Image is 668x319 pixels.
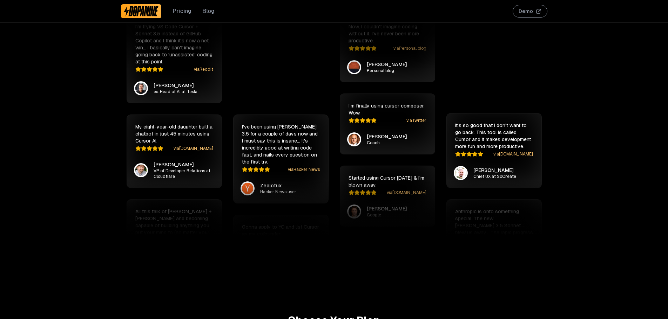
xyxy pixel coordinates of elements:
[121,4,162,18] a: Dopamine
[154,80,197,87] p: [PERSON_NAME]
[349,173,426,187] p: Started using Cursor [DATE] & I'm blown away.
[455,166,466,178] img: Brian Treese
[154,87,197,93] p: ex-Head of AI at Tesla
[455,121,533,149] p: It's so good that I don't want to go back. This tool is called Cursor and it makes development mo...
[349,60,360,71] img: Matt Rickard
[242,182,253,193] img: Zealotux
[135,163,147,174] img: Ricky Robinett
[367,66,407,72] p: Personal blog
[242,122,320,164] p: I've been using [PERSON_NAME] 3.5 for a couple of days now and I must say this is insane… It's in...
[242,222,320,236] p: Gonna apply to YC and list Cursor as my cofounder.
[288,166,320,171] a: viaHacker News
[135,122,213,143] p: My eight-year-old daughter built a chatbot in just 45 minutes using Cursor AI.
[154,159,213,166] p: [PERSON_NAME]
[387,188,426,194] a: via[DOMAIN_NAME]
[194,65,213,70] a: viaReddit
[367,138,407,144] p: Coach
[349,21,426,42] p: Now, I couldn't imagine coding without it. I've never been more productive.
[260,188,296,194] p: Hacker News user
[406,116,426,122] a: viaTwitter
[349,132,360,143] img: Daniel Vassallo
[135,81,147,92] img: Andrej Karpathy
[473,173,516,178] p: Chief UX at SoCreate
[124,6,159,17] img: Dopamine
[367,59,407,66] p: [PERSON_NAME]
[367,210,407,216] p: Google
[455,207,533,242] p: Anthropic is onto something special. The new [PERSON_NAME] 3.5 Sonnet… blew us away… The rapid pr...
[493,150,533,156] a: via[DOMAIN_NAME]
[135,21,213,63] p: I'm trying VS Code Cursor + Sonnet 3.5 instead of GitHub Copilot and I think it's now a net win… ...
[349,204,360,215] img: Logan Kilpatrick
[473,166,516,173] p: [PERSON_NAME]
[349,100,426,115] p: I’m finally using cursor composer. Wow.
[367,203,407,210] p: [PERSON_NAME]
[135,206,213,248] p: All this talk of [PERSON_NAME] + [PERSON_NAME] and becoming capable of building anything you put ...
[154,166,213,178] p: VP of Developer Relations at Cloudflare
[202,7,214,15] a: Blog
[174,144,213,150] a: via[DOMAIN_NAME]
[513,5,547,18] button: Demo
[367,131,407,138] p: [PERSON_NAME]
[260,181,296,188] p: Zealotux
[173,7,191,15] a: Pricing
[393,44,426,49] a: viaPersonal blog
